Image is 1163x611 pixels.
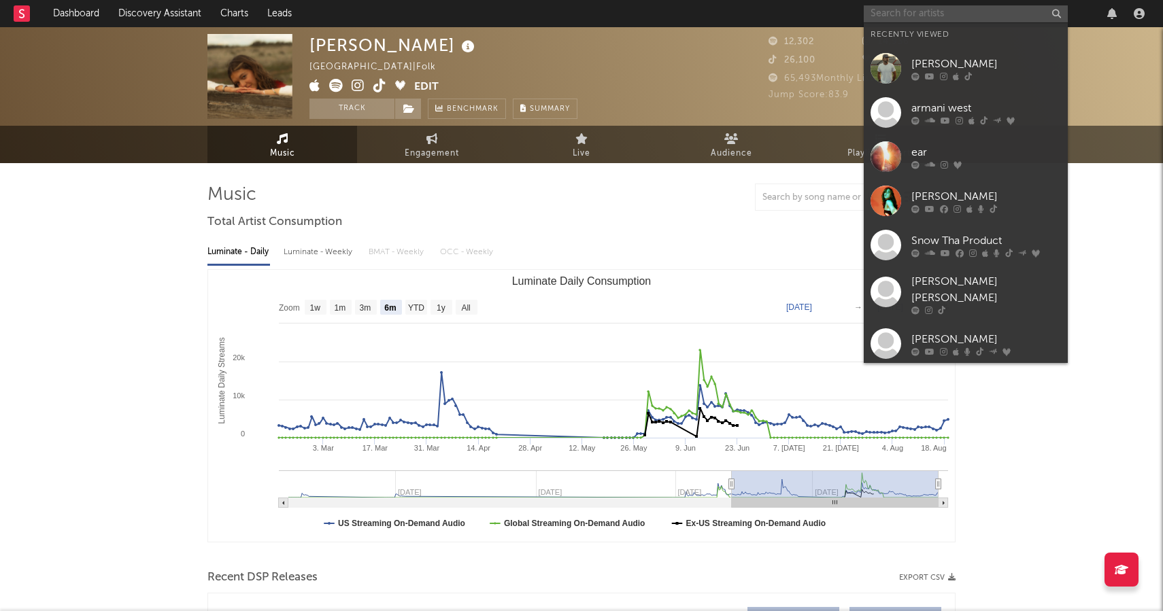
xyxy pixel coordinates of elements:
a: Music [207,126,357,163]
text: 1y [437,303,445,313]
text: 20k [233,353,245,362]
span: Audience [711,145,752,162]
text: 23. Jun [725,444,749,452]
a: Snow Tha Product [864,223,1068,267]
span: Live [573,145,590,162]
text: 21. [DATE] [823,444,859,452]
div: [PERSON_NAME] [911,56,1061,72]
button: Edit [414,79,439,96]
a: Engagement [357,126,507,163]
text: 6m [384,303,396,313]
input: Search for artists [864,5,1068,22]
text: 4. Aug [882,444,903,452]
text: 17. Mar [363,444,388,452]
input: Search by song name or URL [756,192,899,203]
text: 1w [310,303,321,313]
div: [PERSON_NAME] [911,188,1061,205]
text: 3m [360,303,371,313]
span: 26,100 [769,56,815,65]
svg: Luminate Daily Consumption [208,270,955,542]
button: Summary [513,99,577,119]
span: Benchmark [447,101,499,118]
div: armani west [911,100,1061,116]
div: Recently Viewed [871,27,1061,43]
a: Live [507,126,656,163]
text: [DATE] [786,302,812,312]
text: Luminate Daily Consumption [512,275,652,287]
a: [PERSON_NAME] [PERSON_NAME] [864,267,1068,321]
text: 7. [DATE] [773,444,805,452]
div: Snow Tha Product [911,232,1061,249]
span: 42 [862,56,889,65]
div: [PERSON_NAME] [309,34,478,56]
div: [GEOGRAPHIC_DATA] | Folk [309,59,452,75]
a: [PERSON_NAME] [864,179,1068,223]
a: Benchmark [428,99,506,119]
span: 65,493 Monthly Listeners [769,74,899,83]
text: 26. May [620,444,647,452]
span: Music [270,145,295,162]
text: Luminate Daily Streams [217,337,226,423]
text: 0 [241,430,245,438]
text: Global Streaming On-Demand Audio [504,519,645,528]
text: All [461,303,470,313]
span: Playlists/Charts [847,145,915,162]
a: ear [864,135,1068,179]
text: 1m [335,303,346,313]
text: YTD [408,303,424,313]
text: 10k [233,391,245,400]
span: Total Artist Consumption [207,214,342,230]
a: [PERSON_NAME] [864,321,1068,366]
div: ear [911,144,1061,160]
span: Engagement [405,145,459,162]
a: armani west [864,90,1068,135]
text: Zoom [279,303,300,313]
span: 14,936 [862,37,909,46]
a: Playlists/Charts [806,126,956,163]
a: Audience [656,126,806,163]
div: [PERSON_NAME] [911,331,1061,347]
span: Jump Score: 83.9 [769,90,849,99]
text: → [854,302,862,312]
text: US Streaming On-Demand Audio [338,519,465,528]
div: [PERSON_NAME] [PERSON_NAME] [911,274,1061,307]
text: 9. Jun [675,444,696,452]
text: 31. Mar [414,444,440,452]
text: Ex-US Streaming On-Demand Audio [686,519,826,528]
text: 28. Apr [518,444,542,452]
span: Summary [530,105,570,113]
span: Recent DSP Releases [207,570,318,586]
div: Luminate - Weekly [284,241,355,264]
button: Export CSV [899,574,956,582]
span: 12,302 [769,37,814,46]
text: 12. May [569,444,596,452]
text: 3. Mar [313,444,335,452]
a: [PERSON_NAME] [864,46,1068,90]
text: 18. Aug [921,444,946,452]
button: Track [309,99,394,119]
text: 14. Apr [467,444,490,452]
div: Luminate - Daily [207,241,270,264]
